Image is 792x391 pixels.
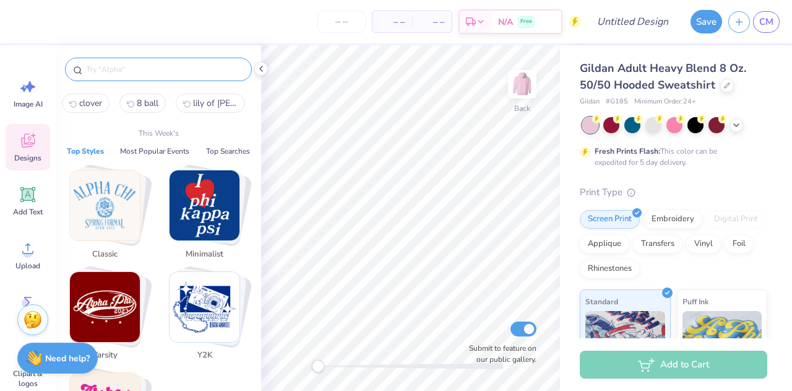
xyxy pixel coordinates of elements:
span: Gildan Adult Heavy Blend 8 Oz. 50/50 Hooded Sweatshirt [580,61,746,92]
span: N/A [498,15,513,29]
span: Y2K [184,349,225,362]
button: Most Popular Events [116,145,193,157]
button: lily of valler2 [176,94,245,113]
span: Gildan [580,97,600,107]
span: Free [520,17,532,26]
input: – – [317,11,366,33]
button: Top Searches [202,145,254,157]
div: Digital Print [706,210,766,229]
span: Classic [85,248,125,261]
button: Top Styles [63,145,108,157]
button: Save [691,10,722,33]
button: Stack Card Button Classic [62,170,155,265]
div: This color can be expedited for 5 day delivery. [595,146,747,168]
span: Designs [14,153,41,163]
a: CM [753,11,780,33]
label: Submit to feature on our public gallery. [462,343,536,365]
div: Applique [580,235,629,253]
div: Rhinestones [580,260,640,278]
div: Transfers [633,235,682,253]
img: Puff Ink [682,311,762,373]
img: Y2K [170,272,239,342]
div: Print Type [580,185,767,200]
img: Classic [70,170,140,240]
span: Image AI [14,99,43,109]
span: Puff Ink [682,295,708,308]
span: lily of [PERSON_NAME] [193,97,238,109]
span: Add Text [13,207,43,217]
div: Embroidery [643,210,702,229]
button: Stack Card Button Varsity [62,271,155,367]
span: 8 ball [137,97,158,109]
span: clover [79,97,102,109]
span: Standard [585,295,618,308]
button: clover0 [62,94,110,113]
p: This Week's [139,128,179,139]
button: Stack Card Button Y2K [161,271,255,367]
img: Varsity [70,272,140,342]
span: CM [759,15,773,29]
div: Screen Print [580,210,640,229]
span: Clipart & logos [7,369,48,389]
strong: Need help? [45,353,90,364]
input: Untitled Design [587,9,678,34]
img: Standard [585,311,665,373]
button: Stack Card Button Minimalist [161,170,255,265]
span: Minimum Order: 24 + [634,97,696,107]
div: Foil [725,235,754,253]
input: Try "Alpha" [85,63,244,76]
button: 8 ball1 [119,94,166,113]
strong: Fresh Prints Flash: [595,146,660,156]
div: Vinyl [686,235,721,253]
img: Minimalist [170,170,239,240]
img: Back [510,72,535,97]
span: # G185 [606,97,628,107]
span: – – [420,15,444,29]
span: Minimalist [184,248,225,261]
div: Accessibility label [312,360,324,372]
span: – – [380,15,405,29]
span: Varsity [85,349,125,362]
span: Upload [15,261,40,271]
div: Back [514,103,530,114]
